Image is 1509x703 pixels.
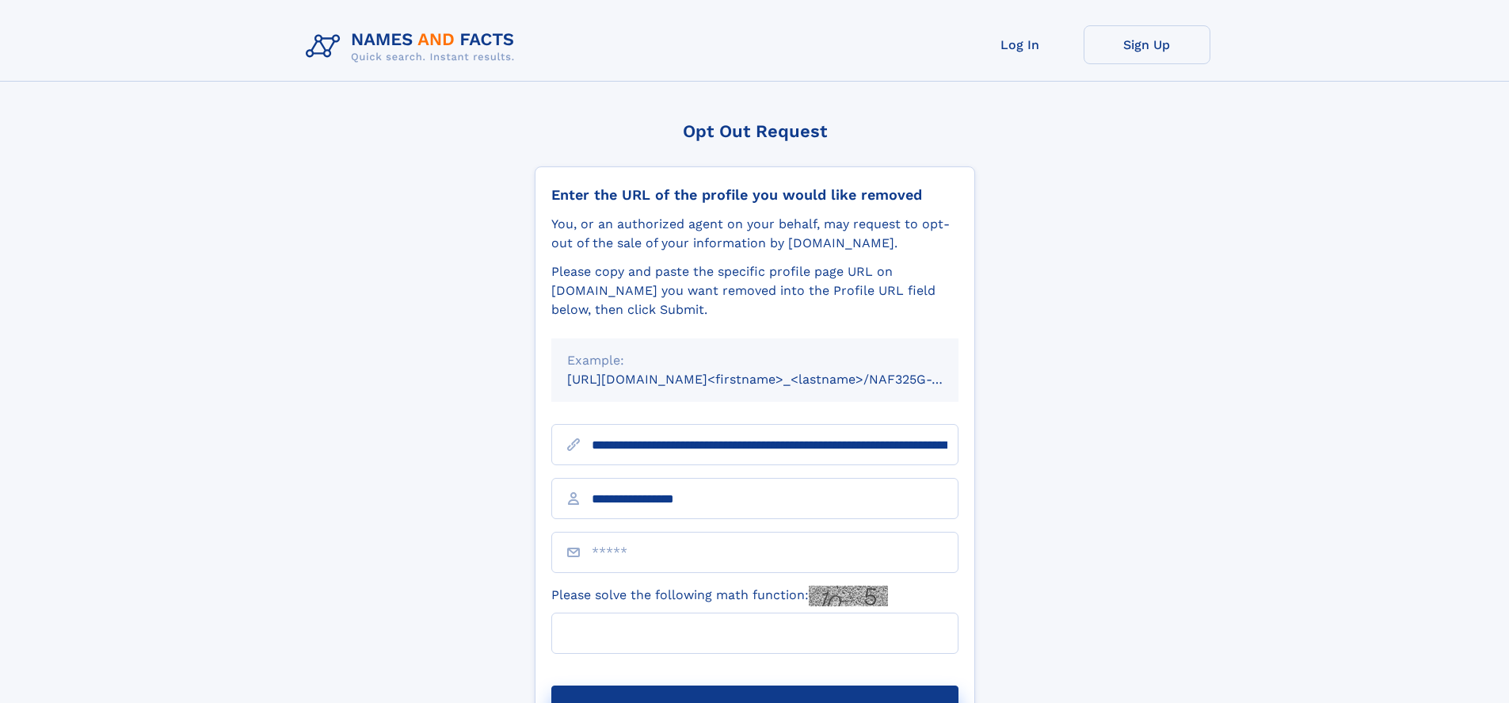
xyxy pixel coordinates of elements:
small: [URL][DOMAIN_NAME]<firstname>_<lastname>/NAF325G-xxxxxxxx [567,372,989,387]
div: You, or an authorized agent on your behalf, may request to opt-out of the sale of your informatio... [551,215,958,253]
label: Please solve the following math function: [551,586,888,606]
div: Example: [567,351,943,370]
div: Please copy and paste the specific profile page URL on [DOMAIN_NAME] you want removed into the Pr... [551,262,958,319]
img: Logo Names and Facts [299,25,528,68]
div: Opt Out Request [535,121,975,141]
div: Enter the URL of the profile you would like removed [551,186,958,204]
a: Log In [957,25,1084,64]
a: Sign Up [1084,25,1210,64]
